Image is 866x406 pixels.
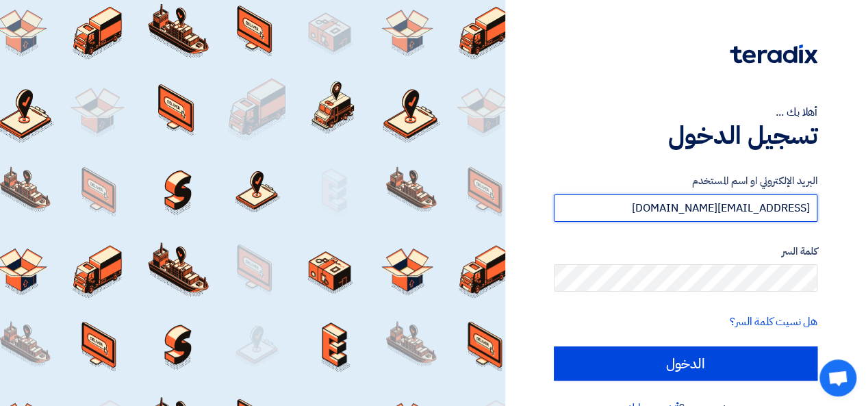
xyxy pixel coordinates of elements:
a: Open chat [819,359,856,396]
img: Teradix logo [730,45,817,64]
input: الدخول [554,346,817,381]
a: هل نسيت كلمة السر؟ [730,314,817,330]
h1: تسجيل الدخول [554,120,817,151]
div: أهلا بك ... [554,104,817,120]
label: البريد الإلكتروني او اسم المستخدم [554,173,817,189]
input: أدخل بريد العمل الإلكتروني او اسم المستخدم الخاص بك ... [554,194,817,222]
label: كلمة السر [554,244,817,259]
